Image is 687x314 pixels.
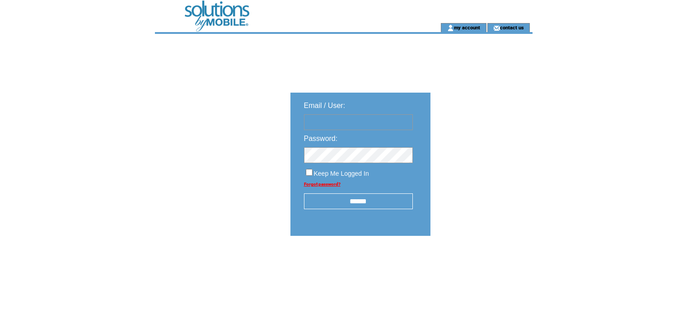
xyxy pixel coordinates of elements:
span: Email / User: [304,102,346,109]
img: account_icon.gif;jsessionid=E8FAC42DBE155B8121444DFDB2A80971 [447,24,454,32]
img: transparent.png;jsessionid=E8FAC42DBE155B8121444DFDB2A80971 [457,258,502,270]
a: my account [454,24,480,30]
img: contact_us_icon.gif;jsessionid=E8FAC42DBE155B8121444DFDB2A80971 [493,24,500,32]
a: Forgot password? [304,182,341,187]
a: contact us [500,24,524,30]
span: Keep Me Logged In [314,170,369,177]
span: Password: [304,135,338,142]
